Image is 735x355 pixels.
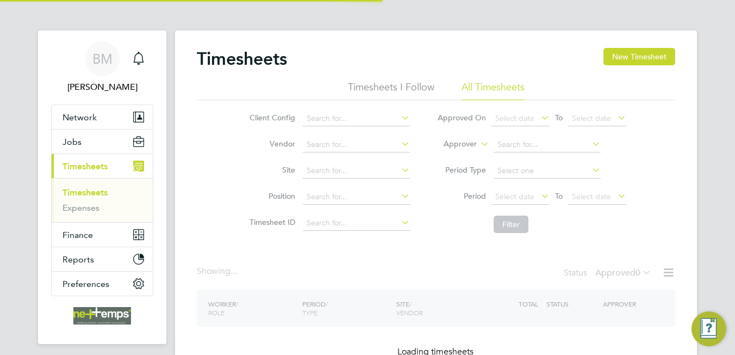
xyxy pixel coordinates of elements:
button: Finance [52,223,153,247]
input: Search for... [303,137,410,152]
button: Filter [494,216,528,233]
span: Select date [495,192,534,201]
button: Timesheets [52,154,153,178]
input: Select one [494,163,601,179]
a: Expenses [63,203,99,213]
div: Status [564,266,653,281]
span: Finance [63,230,93,240]
label: Client Config [246,113,295,123]
span: Brooke Morley [51,81,153,94]
a: Go to home page [51,307,153,325]
div: Timesheets [52,178,153,222]
label: Vendor [246,139,295,149]
span: ... [231,266,237,277]
label: Approved On [437,113,486,123]
span: Select date [495,113,534,123]
input: Search for... [303,189,410,205]
label: Approver [428,139,477,150]
button: New Timesheet [603,48,675,65]
li: Timesheets I Follow [348,81,434,100]
span: To [552,111,566,125]
span: Reports [63,254,94,265]
span: Select date [572,113,611,123]
li: All Timesheets [462,81,525,100]
h2: Timesheets [197,48,287,70]
label: Period Type [437,165,486,175]
input: Search for... [303,163,410,179]
span: Select date [572,192,611,201]
nav: Main navigation [38,30,166,344]
label: Site [246,165,295,175]
span: Timesheets [63,161,108,172]
img: net-temps-logo-retina.png [73,307,131,325]
label: Timesheet ID [246,217,295,227]
input: Search for... [303,216,410,231]
button: Network [52,105,153,129]
span: Preferences [63,279,109,289]
input: Search for... [303,111,410,126]
button: Engage Resource Center [692,311,726,346]
label: Position [246,191,295,201]
button: Jobs [52,130,153,154]
input: Search for... [494,137,601,152]
span: To [552,189,566,203]
div: Showing [197,266,239,277]
label: Approved [595,267,651,278]
span: Jobs [63,137,82,147]
span: 0 [636,267,640,278]
span: Network [63,112,97,123]
button: Preferences [52,272,153,296]
label: Period [437,191,486,201]
span: BM [92,52,113,66]
a: Timesheets [63,187,108,198]
button: Reports [52,247,153,271]
a: BM[PERSON_NAME] [51,41,153,94]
